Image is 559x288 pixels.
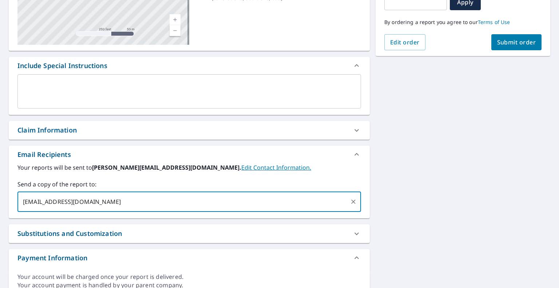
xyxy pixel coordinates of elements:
[92,163,241,171] b: [PERSON_NAME][EMAIL_ADDRESS][DOMAIN_NAME].
[491,34,542,50] button: Submit order
[9,57,370,74] div: Include Special Instructions
[170,14,181,25] a: Current Level 17, Zoom In
[348,197,358,207] button: Clear
[9,121,370,139] div: Claim Information
[17,125,77,135] div: Claim Information
[17,180,361,189] label: Send a copy of the report to:
[170,25,181,36] a: Current Level 17, Zoom Out
[390,38,420,46] span: Edit order
[17,253,87,263] div: Payment Information
[9,249,370,267] div: Payment Information
[9,224,370,243] div: Substitutions and Customization
[17,163,361,172] label: Your reports will be sent to
[384,19,542,25] p: By ordering a report you agree to our
[9,146,370,163] div: Email Recipients
[478,19,510,25] a: Terms of Use
[241,163,311,171] a: EditContactInfo
[17,150,71,159] div: Email Recipients
[384,34,425,50] button: Edit order
[17,229,122,238] div: Substitutions and Customization
[17,61,107,71] div: Include Special Instructions
[497,38,536,46] span: Submit order
[17,273,361,281] div: Your account will be charged once your report is delivered.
